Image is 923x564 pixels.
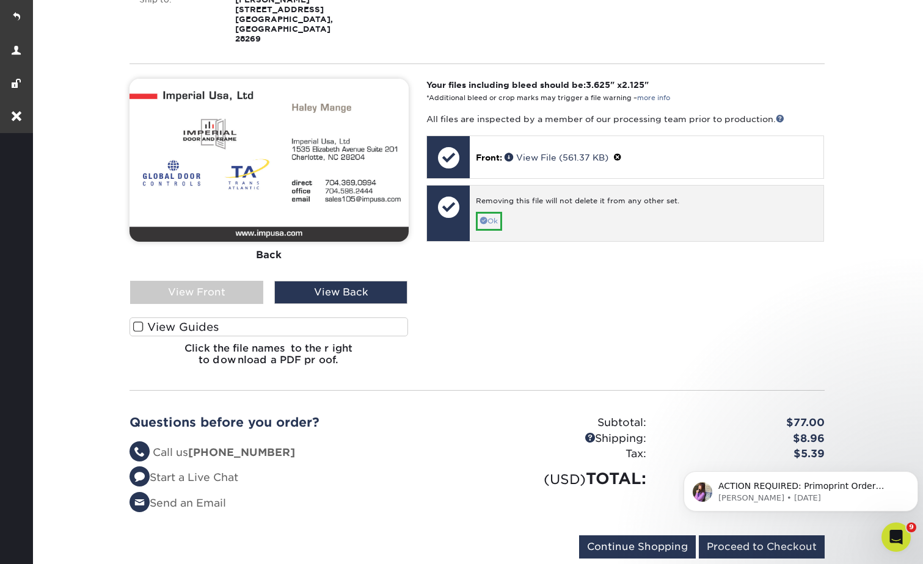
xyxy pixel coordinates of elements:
small: (USD) [544,471,586,487]
label: View Guides [130,317,409,336]
span: 2.125 [622,80,644,90]
div: View Front [130,281,263,304]
li: Call us [130,445,468,461]
div: Subtotal: [477,415,655,431]
div: $5.39 [655,446,834,462]
small: *Additional bleed or crop marks may trigger a file warning – [426,94,670,102]
iframe: Intercom notifications message [679,446,923,531]
div: View Back [274,281,407,304]
div: Back [130,242,409,269]
div: $77.00 [655,415,834,431]
div: TOTAL: [477,467,655,490]
strong: Your files including bleed should be: " x " [426,80,649,90]
span: 9 [907,522,916,532]
input: Continue Shopping [579,535,696,559]
iframe: Intercom live chat [881,522,911,552]
div: Removing this file will not delete it from any other set. [476,196,817,211]
a: View File (561.37 KB) [505,153,608,162]
span: Front: [476,153,502,162]
h6: Click the file names to the right to download a PDF proof. [130,342,409,375]
span: 3.625 [586,80,610,90]
p: All files are inspected by a member of our processing team prior to production. [426,113,824,125]
a: Send an Email [130,497,226,509]
div: Tax: [477,446,655,462]
a: Start a Live Chat [130,471,238,483]
a: more info [637,94,670,102]
div: $8.96 [655,431,834,447]
strong: [PHONE_NUMBER] [188,446,295,458]
div: $91.35 [655,467,834,490]
a: Ok [476,212,502,231]
h2: Questions before you order? [130,415,468,430]
input: Proceed to Checkout [699,535,825,559]
div: Shipping: [477,431,655,447]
